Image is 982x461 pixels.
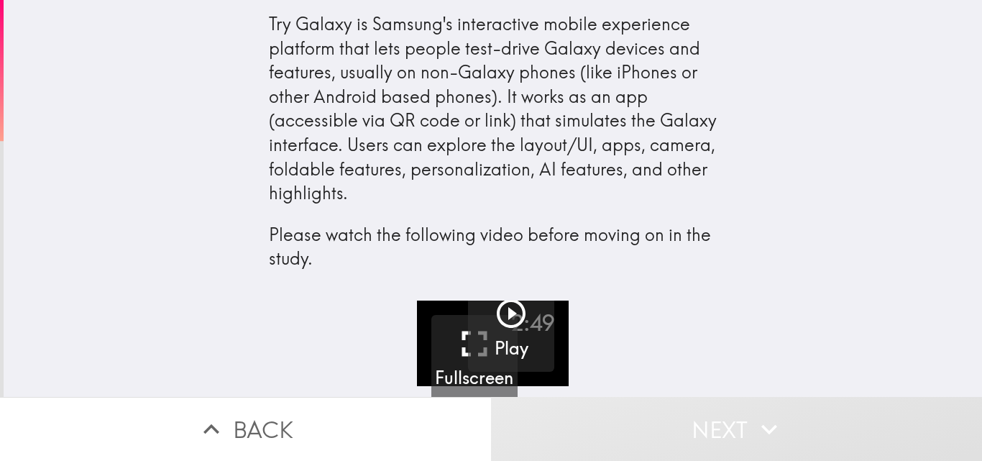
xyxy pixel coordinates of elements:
[431,315,518,401] button: Fullscreen
[269,223,717,271] p: Please watch the following video before moving on in the study.
[491,397,982,461] button: Next
[495,337,528,361] h5: Play
[435,366,513,391] h5: Fullscreen
[269,12,717,271] div: Try Galaxy is Samsung's interactive mobile experience platform that lets people test-drive Galaxy...
[468,286,554,372] button: Play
